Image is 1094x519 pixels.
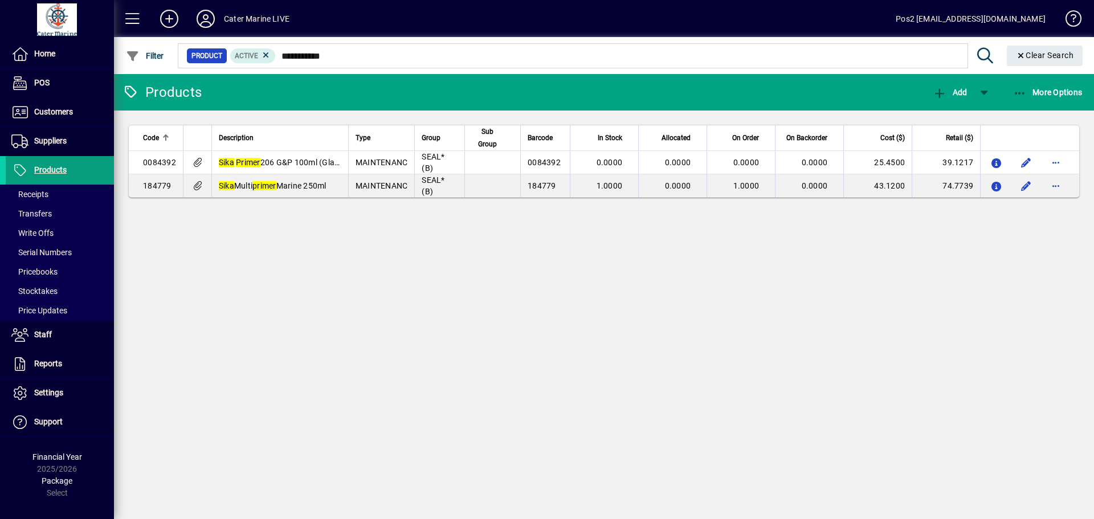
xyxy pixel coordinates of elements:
div: In Stock [577,132,632,144]
div: Type [356,132,408,144]
a: Knowledge Base [1057,2,1080,39]
span: 0.0000 [597,158,623,167]
span: Price Updates [11,306,67,315]
span: 184779 [143,181,172,190]
span: Reports [34,359,62,368]
button: Add [930,82,970,103]
a: Settings [6,379,114,407]
a: Stocktakes [6,281,114,301]
button: More options [1047,177,1065,195]
em: Sika [219,158,234,167]
span: MAINTENANC [356,158,408,167]
div: On Order [714,132,769,144]
a: Customers [6,98,114,126]
span: Multi Marine 250ml [219,181,326,190]
span: Sub Group [472,125,503,150]
span: Add [933,88,967,97]
button: Edit [1017,153,1035,171]
span: Product [191,50,222,62]
a: Staff [6,321,114,349]
span: Serial Numbers [11,248,72,257]
div: Description [219,132,341,144]
span: Active [235,52,258,60]
span: 1.0000 [733,181,760,190]
span: Barcode [528,132,553,144]
span: 0.0000 [665,158,691,167]
span: Stocktakes [11,287,58,296]
span: Package [42,476,72,485]
div: On Backorder [782,132,838,144]
span: Support [34,417,63,426]
td: 39.1217 [912,151,980,174]
td: 74.7739 [912,174,980,197]
a: Receipts [6,185,114,204]
div: Cater Marine LIVE [224,10,289,28]
a: Suppliers [6,127,114,156]
div: Pos2 [EMAIL_ADDRESS][DOMAIN_NAME] [896,10,1046,28]
button: More options [1047,153,1065,171]
span: Products [34,165,67,174]
span: Pricebooks [11,267,58,276]
span: 206 G&P 100ml (Glass & Alu) [219,158,367,167]
em: Primer [236,158,260,167]
span: Settings [34,388,63,397]
span: 0084392 [143,158,176,167]
span: Suppliers [34,136,67,145]
span: 184779 [528,181,556,190]
span: SEAL* (B) [422,152,444,173]
span: Clear Search [1016,51,1074,60]
div: Barcode [528,132,563,144]
mat-chip: Activation Status: Active [230,48,276,63]
span: Write Offs [11,228,54,238]
button: Clear [1007,46,1083,66]
button: Profile [187,9,224,29]
span: 0084392 [528,158,561,167]
td: 25.4500 [843,151,912,174]
div: Allocated [646,132,701,144]
span: Filter [126,51,164,60]
a: Reports [6,350,114,378]
span: POS [34,78,50,87]
a: Transfers [6,204,114,223]
span: Customers [34,107,73,116]
button: More Options [1010,82,1085,103]
a: Pricebooks [6,262,114,281]
span: Description [219,132,254,144]
span: In Stock [598,132,622,144]
span: MAINTENANC [356,181,408,190]
span: Financial Year [32,452,82,461]
span: Transfers [11,209,52,218]
span: Receipts [11,190,48,199]
div: Sub Group [472,125,513,150]
em: Sika [219,181,234,190]
em: primer [252,181,276,190]
button: Edit [1017,177,1035,195]
span: SEAL* (B) [422,175,444,196]
button: Add [151,9,187,29]
div: Group [422,132,457,144]
span: Group [422,132,440,144]
span: On Backorder [786,132,827,144]
span: Retail ($) [946,132,973,144]
td: 43.1200 [843,174,912,197]
div: Code [143,132,176,144]
span: Code [143,132,159,144]
span: Type [356,132,370,144]
span: 0.0000 [665,181,691,190]
span: More Options [1013,88,1083,97]
button: Filter [123,46,167,66]
span: 0.0000 [802,181,828,190]
span: 0.0000 [802,158,828,167]
div: Products [123,83,202,101]
span: Allocated [662,132,691,144]
a: Price Updates [6,301,114,320]
span: Home [34,49,55,58]
span: 1.0000 [597,181,623,190]
span: 0.0000 [733,158,760,167]
a: Home [6,40,114,68]
a: Support [6,408,114,436]
a: Serial Numbers [6,243,114,262]
span: Staff [34,330,52,339]
a: Write Offs [6,223,114,243]
span: On Order [732,132,759,144]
